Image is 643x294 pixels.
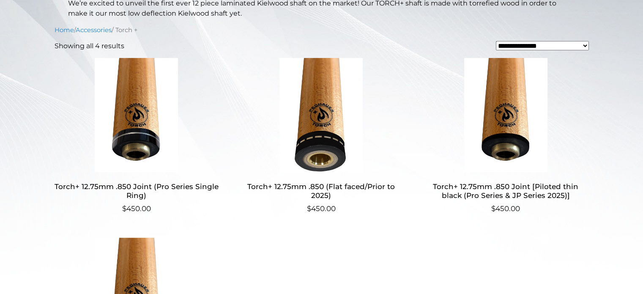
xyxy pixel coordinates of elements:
bdi: 450.00 [122,204,151,213]
nav: Breadcrumb [55,25,589,35]
img: Torch+ 12.75mm .850 Joint [Piloted thin black (Pro Series & JP Series 2025)] [424,58,588,172]
a: Home [55,26,74,34]
a: Torch+ 12.75mm .850 Joint [Piloted thin black (Pro Series & JP Series 2025)] $450.00 [424,58,588,214]
bdi: 450.00 [491,204,520,213]
img: Torch+ 12.75mm .850 (Flat faced/Prior to 2025) [239,58,403,172]
a: Accessories [76,26,112,34]
a: Torch+ 12.75mm .850 Joint (Pro Series Single Ring) $450.00 [55,58,219,214]
span: $ [491,204,495,213]
h2: Torch+ 12.75mm .850 (Flat faced/Prior to 2025) [239,179,403,203]
select: Shop order [496,41,589,50]
span: $ [307,204,311,213]
img: Torch+ 12.75mm .850 Joint (Pro Series Single Ring) [55,58,219,172]
p: Showing all 4 results [55,41,124,51]
span: $ [122,204,126,213]
a: Torch+ 12.75mm .850 (Flat faced/Prior to 2025) $450.00 [239,58,403,214]
bdi: 450.00 [307,204,336,213]
h2: Torch+ 12.75mm .850 Joint (Pro Series Single Ring) [55,179,219,203]
h2: Torch+ 12.75mm .850 Joint [Piloted thin black (Pro Series & JP Series 2025)] [424,179,588,203]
